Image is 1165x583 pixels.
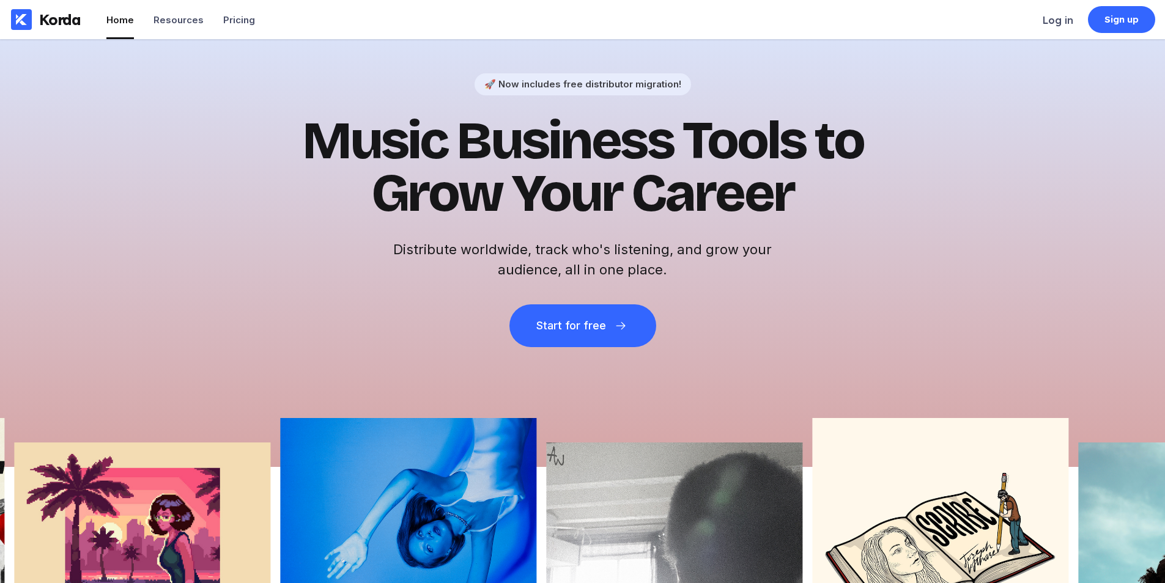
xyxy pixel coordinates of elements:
div: Start for free [536,320,606,332]
h1: Music Business Tools to Grow Your Career [283,115,882,220]
button: Start for free [509,304,656,347]
h2: Distribute worldwide, track who's listening, and grow your audience, all in one place. [387,240,779,280]
a: Sign up [1088,6,1155,33]
div: Pricing [223,14,255,26]
div: Log in [1043,14,1073,26]
div: Resources [153,14,204,26]
div: Korda [39,10,81,29]
div: Home [106,14,134,26]
div: Sign up [1104,13,1139,26]
div: 🚀 Now includes free distributor migration! [484,78,681,90]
